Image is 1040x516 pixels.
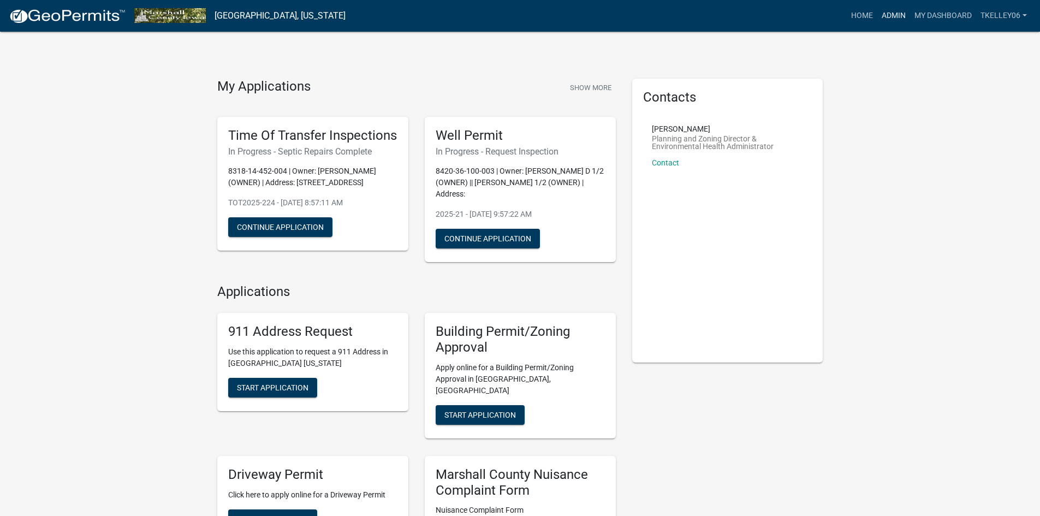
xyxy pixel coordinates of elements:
[436,128,605,144] h5: Well Permit
[652,135,804,150] p: Planning and Zoning Director & Environmental Health Administrator
[436,362,605,396] p: Apply online for a Building Permit/Zoning Approval in [GEOGRAPHIC_DATA], [GEOGRAPHIC_DATA]
[436,405,525,425] button: Start Application
[228,146,397,157] h6: In Progress - Septic Repairs Complete
[436,209,605,220] p: 2025-21 - [DATE] 9:57:22 AM
[436,229,540,248] button: Continue Application
[228,324,397,340] h5: 911 Address Request
[228,217,332,237] button: Continue Application
[217,79,311,95] h4: My Applications
[237,383,308,392] span: Start Application
[228,197,397,209] p: TOT2025-224 - [DATE] 8:57:11 AM
[847,5,877,26] a: Home
[134,8,206,23] img: Marshall County, Iowa
[444,410,516,419] span: Start Application
[976,5,1031,26] a: Tkelley06
[436,467,605,499] h5: Marshall County Nuisance Complaint Form
[215,7,346,25] a: [GEOGRAPHIC_DATA], [US_STATE]
[566,79,616,97] button: Show More
[652,158,679,167] a: Contact
[910,5,976,26] a: My Dashboard
[228,467,397,483] h5: Driveway Permit
[228,346,397,369] p: Use this application to request a 911 Address in [GEOGRAPHIC_DATA] [US_STATE]
[652,125,804,133] p: [PERSON_NAME]
[228,489,397,501] p: Click here to apply online for a Driveway Permit
[436,324,605,355] h5: Building Permit/Zoning Approval
[228,128,397,144] h5: Time Of Transfer Inspections
[436,165,605,200] p: 8420-36-100-003 | Owner: [PERSON_NAME] D 1/2 (OWNER) || [PERSON_NAME] 1/2 (OWNER) | Address:
[877,5,910,26] a: Admin
[228,165,397,188] p: 8318-14-452-004 | Owner: [PERSON_NAME] (OWNER) | Address: [STREET_ADDRESS]
[436,146,605,157] h6: In Progress - Request Inspection
[228,378,317,398] button: Start Application
[217,284,616,300] h4: Applications
[436,505,605,516] p: Nuisance Complaint Form
[643,90,812,105] h5: Contacts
